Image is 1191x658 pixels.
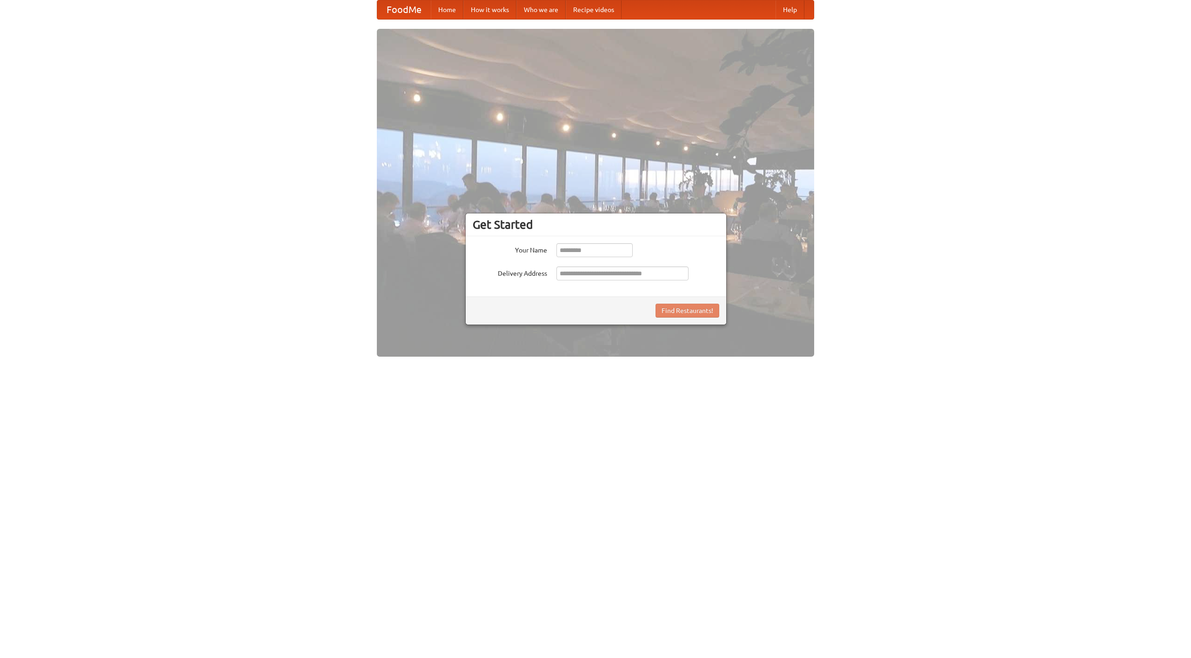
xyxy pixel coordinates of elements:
a: How it works [463,0,516,19]
a: Home [431,0,463,19]
button: Find Restaurants! [656,304,719,318]
a: Who we are [516,0,566,19]
h3: Get Started [473,218,719,232]
a: FoodMe [377,0,431,19]
a: Help [776,0,804,19]
label: Delivery Address [473,266,547,278]
a: Recipe videos [566,0,622,19]
label: Your Name [473,243,547,255]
